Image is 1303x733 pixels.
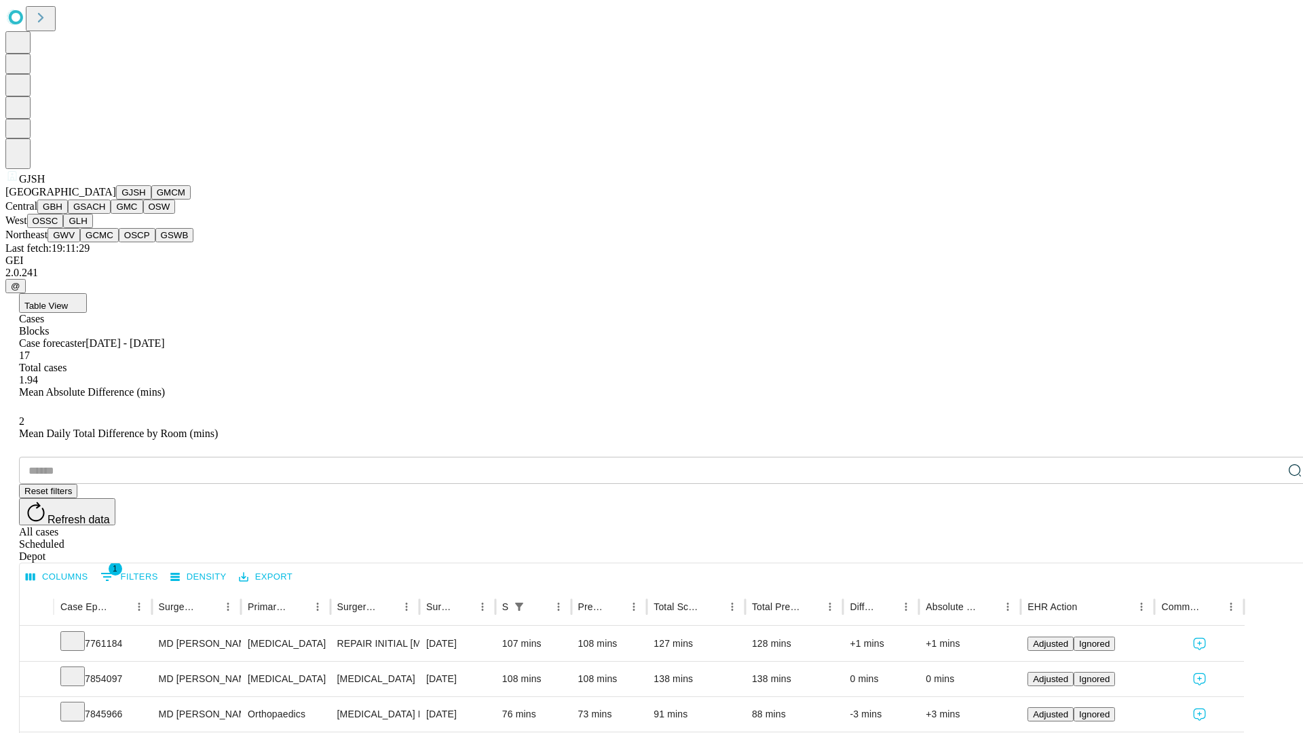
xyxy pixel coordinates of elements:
div: 76 mins [502,697,565,732]
span: 1 [109,562,122,576]
span: Ignored [1079,639,1110,649]
span: 2 [19,415,24,427]
button: Ignored [1074,637,1115,651]
div: Scheduled In Room Duration [502,601,508,612]
button: Sort [1078,597,1097,616]
div: 88 mins [752,697,837,732]
button: Expand [26,633,47,656]
button: GMC [111,200,143,214]
button: Menu [1222,597,1241,616]
div: Absolute Difference [926,601,978,612]
div: [MEDICAL_DATA] [337,662,413,696]
div: [DATE] [426,662,489,696]
div: Surgery Name [337,601,377,612]
div: GEI [5,255,1298,267]
button: OSCP [119,228,155,242]
div: +1 mins [850,626,912,661]
span: Adjusted [1033,674,1068,684]
div: EHR Action [1027,601,1077,612]
button: Menu [624,597,643,616]
button: Adjusted [1027,637,1074,651]
div: Surgeon Name [159,601,198,612]
button: Reset filters [19,484,77,498]
span: Refresh data [48,514,110,525]
button: Adjusted [1027,707,1074,721]
button: @ [5,279,26,293]
button: GSACH [68,200,111,214]
button: Menu [219,597,238,616]
div: Total Predicted Duration [752,601,801,612]
div: MD [PERSON_NAME] E Md [159,662,234,696]
div: 138 mins [654,662,738,696]
button: OSW [143,200,176,214]
div: 108 mins [578,626,641,661]
div: 108 mins [502,662,565,696]
button: Export [235,567,296,588]
button: Menu [130,597,149,616]
div: Orthopaedics [248,697,323,732]
span: Adjusted [1033,639,1068,649]
span: Table View [24,301,68,311]
div: 0 mins [850,662,912,696]
button: Sort [1203,597,1222,616]
span: Ignored [1079,674,1110,684]
span: 1.94 [19,374,38,386]
button: Sort [605,597,624,616]
div: Total Scheduled Duration [654,601,702,612]
div: +3 mins [926,697,1014,732]
button: Sort [289,597,308,616]
div: 7854097 [60,662,145,696]
span: West [5,214,27,226]
span: [DATE] - [DATE] [86,337,164,349]
button: Menu [820,597,839,616]
button: Sort [378,597,397,616]
div: 1 active filter [510,597,529,616]
button: Sort [801,597,820,616]
span: Mean Daily Total Difference by Room (mins) [19,428,218,439]
div: Difference [850,601,876,612]
div: 138 mins [752,662,837,696]
div: 2.0.241 [5,267,1298,279]
button: Refresh data [19,498,115,525]
button: Show filters [510,597,529,616]
button: Menu [549,597,568,616]
div: MD [PERSON_NAME] E Md [159,626,234,661]
div: 91 mins [654,697,738,732]
button: Menu [308,597,327,616]
button: Menu [1132,597,1151,616]
span: 17 [19,350,30,361]
span: GJSH [19,173,45,185]
div: REPAIR INITIAL [MEDICAL_DATA] REDUCIBLE AGE [DEMOGRAPHIC_DATA] OR MORE [337,626,413,661]
button: Expand [26,703,47,727]
div: +1 mins [926,626,1014,661]
span: @ [11,281,20,291]
button: Adjusted [1027,672,1074,686]
div: 0 mins [926,662,1014,696]
span: Case forecaster [19,337,86,349]
button: Menu [723,597,742,616]
div: 73 mins [578,697,641,732]
div: 7761184 [60,626,145,661]
span: Central [5,200,37,212]
button: OSSC [27,214,64,228]
div: [MEDICAL_DATA] MEDIAL OR LATERAL MENISCECTOMY [337,697,413,732]
span: Last fetch: 19:11:29 [5,242,90,254]
button: Density [167,567,230,588]
button: GMCM [151,185,191,200]
div: 127 mins [654,626,738,661]
button: Ignored [1074,707,1115,721]
div: [MEDICAL_DATA] [248,626,323,661]
button: Menu [473,597,492,616]
div: [DATE] [426,626,489,661]
button: Sort [111,597,130,616]
div: MD [PERSON_NAME] [PERSON_NAME] [159,697,234,732]
span: Ignored [1079,709,1110,719]
button: GJSH [116,185,151,200]
button: GCMC [80,228,119,242]
div: 108 mins [578,662,641,696]
div: Predicted In Room Duration [578,601,605,612]
span: [GEOGRAPHIC_DATA] [5,186,116,198]
button: Ignored [1074,672,1115,686]
div: [MEDICAL_DATA] [248,662,323,696]
button: Menu [397,597,416,616]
